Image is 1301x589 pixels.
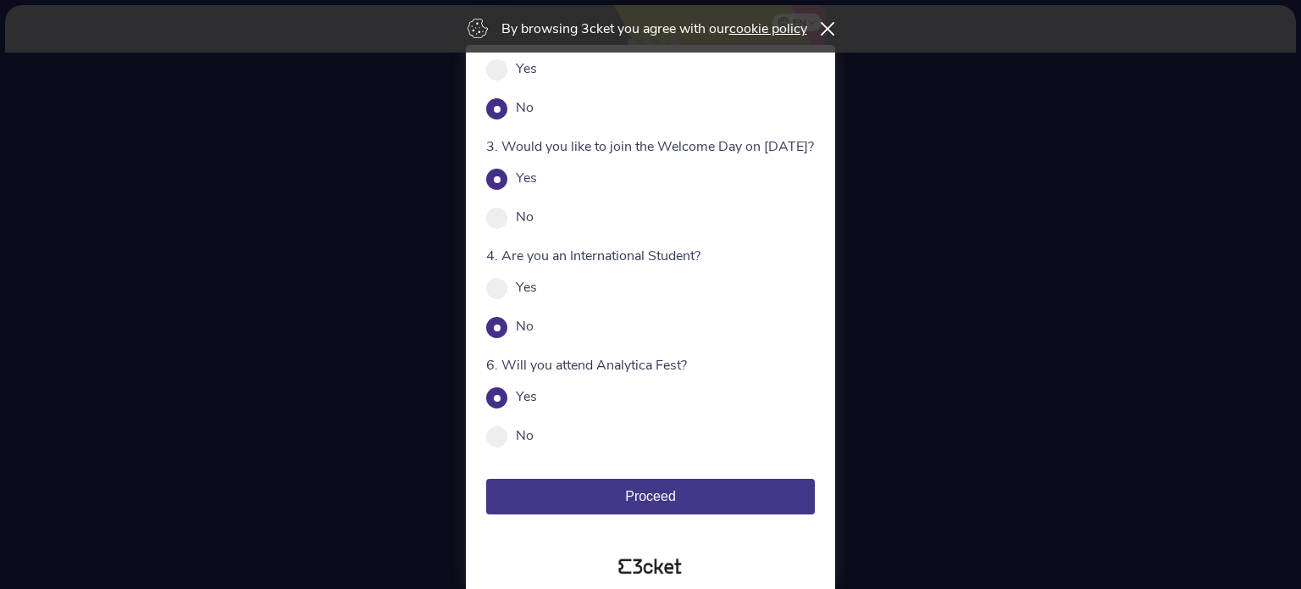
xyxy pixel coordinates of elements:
[516,59,537,78] label: Yes
[516,98,534,117] label: No
[516,426,534,445] label: No
[625,489,676,503] span: Proceed
[486,479,815,514] button: Proceed
[516,208,534,226] label: No
[729,19,807,38] a: cookie policy
[516,169,537,187] label: Yes
[486,356,815,375] p: 6. Will you attend Analytica Fest?
[516,387,537,406] label: Yes
[486,137,815,156] p: 3. Would you like to join the Welcome Day on [DATE]?
[501,19,807,38] p: By browsing 3cket you agree with our
[516,317,534,336] label: No
[516,278,537,297] label: Yes
[486,247,815,265] p: 4. Are you an International Student?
